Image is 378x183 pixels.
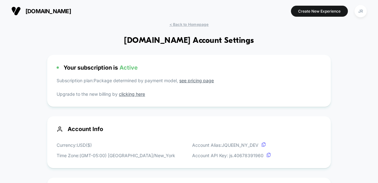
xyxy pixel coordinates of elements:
[353,5,369,18] button: JR
[169,22,208,27] span: < Back to Homepage
[119,91,145,97] a: clicking here
[179,78,214,83] a: see pricing page
[354,5,367,17] div: JR
[291,6,348,17] button: Create New Experience
[57,91,321,97] p: Upgrade to the new billing by
[57,142,175,148] p: Currency: USD ( $ )
[57,77,321,87] p: Subscription plan: Package determined by payment model,
[124,36,254,45] h1: [DOMAIN_NAME] Account Settings
[57,152,175,159] p: Time Zone: (GMT-05:00) [GEOGRAPHIC_DATA]/New_York
[120,64,138,71] span: Active
[57,126,321,132] span: Account Info
[9,6,73,16] button: [DOMAIN_NAME]
[64,64,138,71] span: Your subscription is
[192,142,271,148] p: Account Alias: JQUEEN_NY_DEV
[192,152,271,159] p: Account API Key: js. 40678391960
[11,6,21,16] img: Visually logo
[25,8,71,14] span: [DOMAIN_NAME]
